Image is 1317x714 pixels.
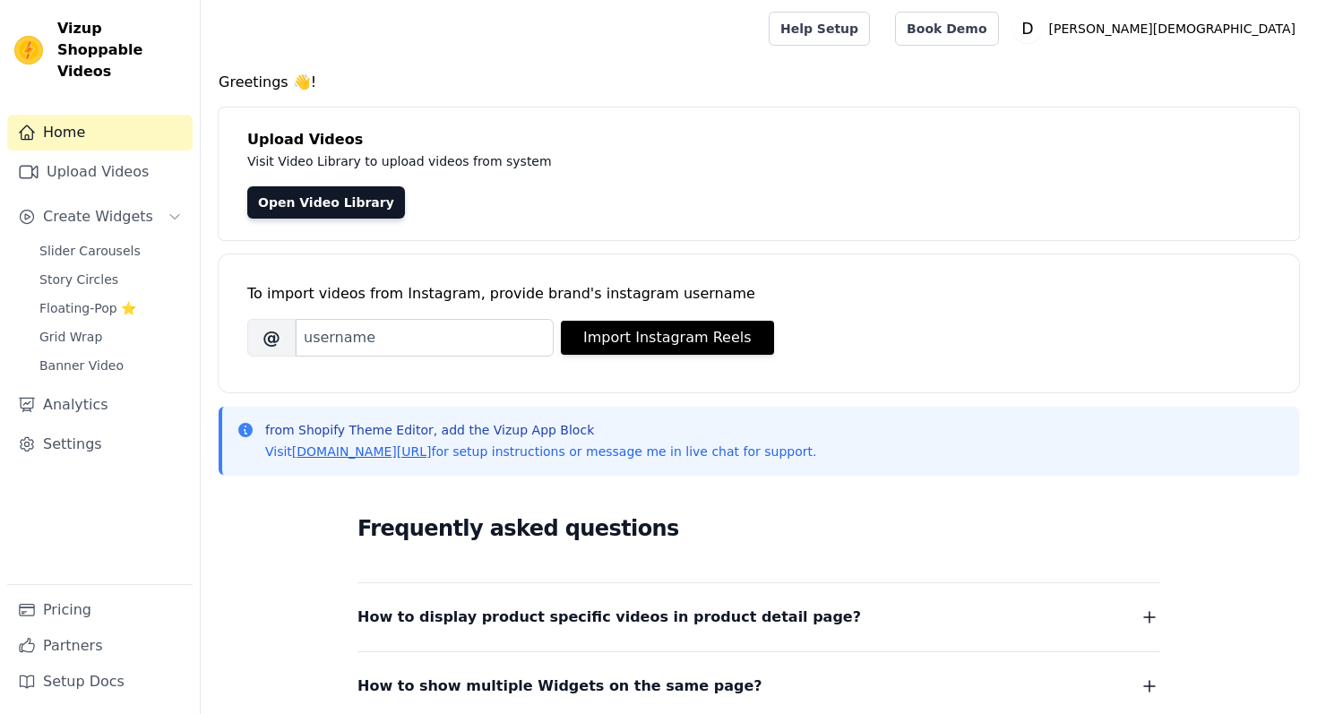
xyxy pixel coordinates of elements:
a: Settings [7,426,193,462]
span: Banner Video [39,357,124,374]
button: D [PERSON_NAME][DEMOGRAPHIC_DATA] [1013,13,1303,45]
a: Story Circles [29,267,193,292]
h2: Frequently asked questions [357,511,1160,546]
a: Book Demo [895,12,998,46]
a: Help Setup [769,12,870,46]
p: Visit Video Library to upload videos from system [247,151,1050,172]
a: Slider Carousels [29,238,193,263]
h4: Greetings 👋! [219,72,1299,93]
span: Vizup Shoppable Videos [57,18,185,82]
span: Grid Wrap [39,328,102,346]
input: username [296,319,554,357]
a: Upload Videos [7,154,193,190]
span: How to show multiple Widgets on the same page? [357,674,762,699]
h4: Upload Videos [247,129,1270,151]
p: [PERSON_NAME][DEMOGRAPHIC_DATA] [1042,13,1303,45]
p: Visit for setup instructions or message me in live chat for support. [265,443,816,460]
a: [DOMAIN_NAME][URL] [292,444,432,459]
button: How to show multiple Widgets on the same page? [357,674,1160,699]
a: Floating-Pop ⭐ [29,296,193,321]
a: Open Video Library [247,186,405,219]
a: Analytics [7,387,193,423]
p: from Shopify Theme Editor, add the Vizup App Block [265,421,816,439]
button: Import Instagram Reels [561,321,774,355]
div: To import videos from Instagram, provide brand's instagram username [247,283,1270,305]
a: Banner Video [29,353,193,378]
span: @ [247,319,296,357]
a: Home [7,115,193,151]
text: D [1021,20,1033,38]
span: Slider Carousels [39,242,141,260]
a: Grid Wrap [29,324,193,349]
button: How to display product specific videos in product detail page? [357,605,1160,630]
a: Partners [7,628,193,664]
a: Setup Docs [7,664,193,700]
span: Floating-Pop ⭐ [39,299,136,317]
span: Story Circles [39,271,118,288]
button: Create Widgets [7,199,193,235]
a: Pricing [7,592,193,628]
span: How to display product specific videos in product detail page? [357,605,861,630]
span: Create Widgets [43,206,153,228]
img: Vizup [14,36,43,65]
